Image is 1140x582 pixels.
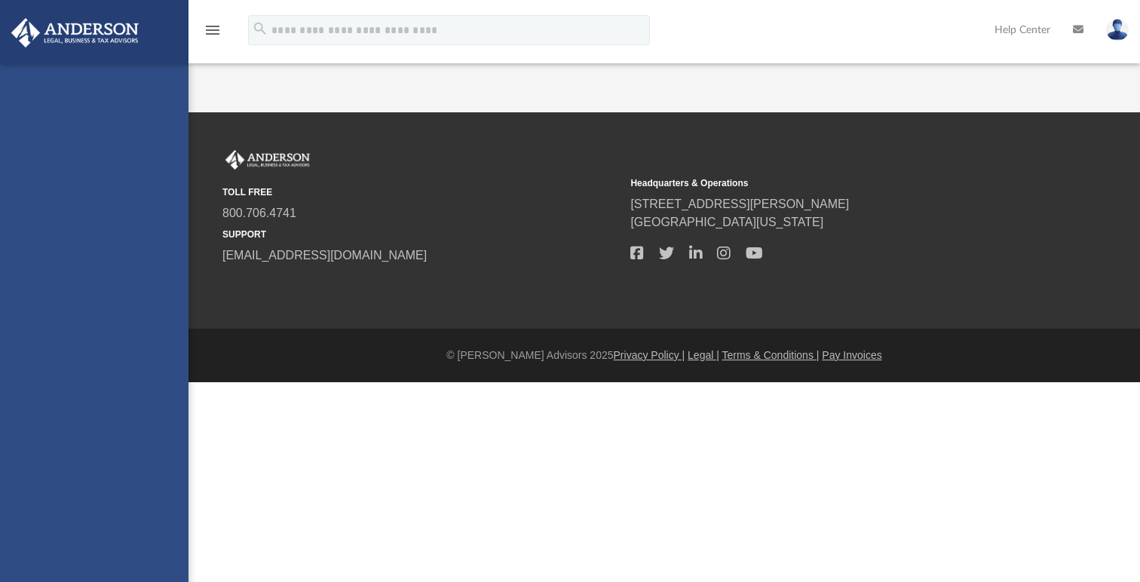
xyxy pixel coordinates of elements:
img: Anderson Advisors Platinum Portal [7,18,143,47]
a: Privacy Policy | [614,349,685,361]
a: Legal | [688,349,719,361]
a: Pay Invoices [822,349,881,361]
img: User Pic [1106,19,1129,41]
a: 800.706.4741 [222,207,296,219]
a: [GEOGRAPHIC_DATA][US_STATE] [630,216,823,228]
small: SUPPORT [222,228,620,241]
a: [EMAIL_ADDRESS][DOMAIN_NAME] [222,249,427,262]
a: Terms & Conditions | [722,349,820,361]
small: Headquarters & Operations [630,176,1028,190]
div: © [PERSON_NAME] Advisors 2025 [188,348,1140,363]
a: [STREET_ADDRESS][PERSON_NAME] [630,198,849,210]
i: menu [204,21,222,39]
small: TOLL FREE [222,185,620,199]
img: Anderson Advisors Platinum Portal [222,150,313,170]
a: menu [204,29,222,39]
i: search [252,20,268,37]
